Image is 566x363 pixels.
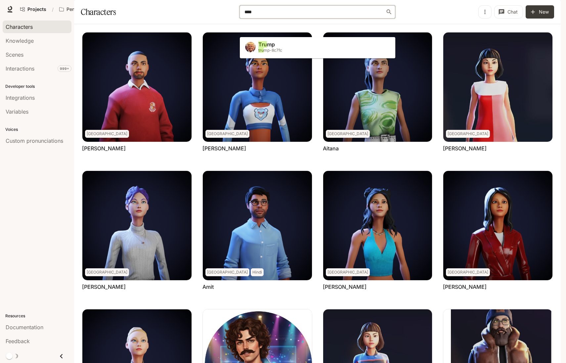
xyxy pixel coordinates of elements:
span: mp-8c7fc [258,48,282,53]
span: Tru [258,41,267,48]
p: Pen Pals [Production] [66,7,104,12]
h1: Characters [81,5,116,19]
a: [PERSON_NAME] [443,283,487,290]
img: Amit [203,171,312,280]
img: Angie [443,171,552,280]
img: Alison [82,171,192,280]
span: Projects [27,7,46,12]
img: Trump [245,42,256,52]
img: Abel [82,32,192,142]
img: Akira [443,32,552,142]
img: Anaya [323,171,432,280]
a: [PERSON_NAME] [443,145,487,152]
a: Go to projects [17,3,49,16]
a: [PERSON_NAME] [82,283,126,290]
button: New [526,5,554,19]
span: tru [258,48,264,53]
a: [PERSON_NAME] [82,145,126,152]
button: Open workspace menu [56,3,114,16]
img: Aitana [323,32,432,142]
a: Amit [202,283,214,290]
a: [PERSON_NAME] [202,145,246,152]
a: [PERSON_NAME] [323,283,367,290]
span: mp [258,41,275,48]
img: Adelina [203,32,312,142]
div: / [49,6,56,13]
a: Aitana [323,145,339,152]
button: Chat [494,5,523,19]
